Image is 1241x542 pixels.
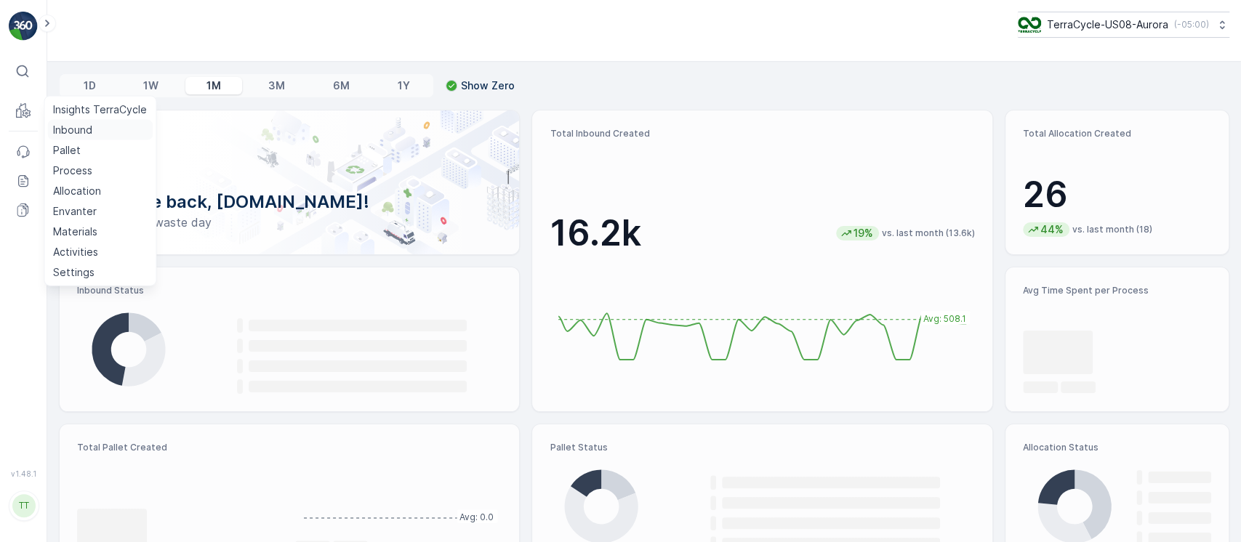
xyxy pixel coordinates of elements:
p: Avg Time Spent per Process [1023,285,1211,296]
button: TT [9,481,38,530]
p: Show Zero [461,78,515,93]
p: Total Inbound Created [550,128,974,139]
p: ( -05:00 ) [1174,19,1209,31]
p: 3M [268,78,285,93]
p: 26 [1023,173,1211,217]
p: 1W [143,78,158,93]
p: 44% [1039,222,1065,237]
p: Welcome back, [DOMAIN_NAME]! [83,190,496,214]
p: Inbound Status [77,285,502,296]
p: 6M [333,78,350,93]
button: TerraCycle-US08-Aurora(-05:00) [1018,12,1229,38]
img: image_ci7OI47.png [1018,17,1041,33]
p: 19% [852,226,875,240]
p: Have a zero-waste day [83,214,496,231]
div: TT [12,494,36,517]
p: Pallet Status [550,442,974,453]
p: 16.2k [550,211,640,255]
img: logo [9,12,38,41]
p: vs. last month (18) [1072,224,1152,235]
p: 1M [206,78,221,93]
p: vs. last month (13.6k) [882,227,975,239]
p: Total Allocation Created [1023,128,1211,139]
p: Total Pallet Created [77,442,284,453]
p: 1D [84,78,96,93]
span: v 1.48.1 [9,469,38,478]
p: TerraCycle-US08-Aurora [1047,17,1168,32]
p: 1Y [397,78,409,93]
p: Allocation Status [1023,442,1211,453]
